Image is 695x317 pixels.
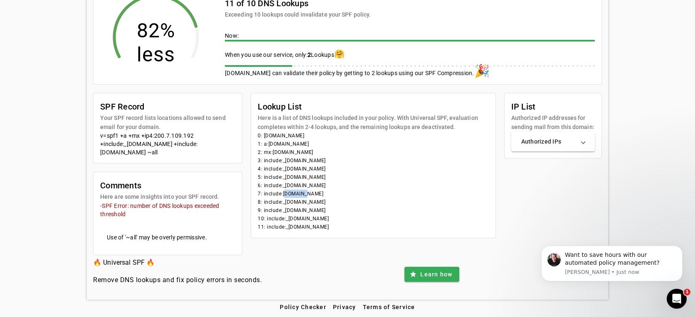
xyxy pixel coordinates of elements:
mat-card-subtitle: Here are some insights into your SPF record. [100,192,219,201]
span: Privacy [333,304,356,310]
tspan: less [137,43,175,66]
mat-card-title: IP List [511,100,595,113]
li: 8: include:_[DOMAIN_NAME] [258,198,488,206]
div: When you use our service, only: Lookups [225,50,595,59]
li: 9: include:_[DOMAIN_NAME] [258,206,488,215]
li: 7: include:[DOMAIN_NAME] [258,190,488,198]
h3: 🔥 Universal SPF 🔥 [93,257,262,268]
li: 0: [DOMAIN_NAME] [258,132,488,140]
span: Policy Checker [280,304,326,310]
mat-card-subtitle: Your SPF record lists locations allowed to send email for your domain. [100,113,235,132]
button: Privacy [330,300,360,315]
li: 6: include:_[DOMAIN_NAME] [258,181,488,190]
span: Learn how [420,270,452,278]
li: 3: include:_[DOMAIN_NAME] [258,156,488,165]
mat-card-subtitle: Authorized IP addresses for sending mail from this domain: [511,113,595,132]
span: Terms of Service [363,304,415,310]
li: 1: a:[DOMAIN_NAME] [258,140,488,148]
span: 🎉 [474,63,490,78]
li: 2: mx:[DOMAIN_NAME] [258,148,488,156]
span: [DOMAIN_NAME] can validate their policy by getting to 2 lookups using our SPF Compression. [225,70,474,76]
div: Now: [225,32,595,41]
button: Learn how [404,267,459,282]
mat-card-content: Use of '~all' may be overly permissive. [100,227,235,248]
mat-card-title: SPF Record [100,100,235,113]
mat-panel-title: Authorized IPs [521,137,575,146]
iframe: Intercom notifications message [529,233,695,295]
li: 10: include:_[DOMAIN_NAME] [258,215,488,223]
mat-card-title: Comments [100,179,219,192]
mat-card-subtitle: Exceeding 10 lookups could invalidate your SPF policy. [225,10,371,19]
iframe: Intercom live chat [667,289,687,309]
span: 🤗 [334,49,345,59]
h4: Remove DNS lookups and fix policy errors in seconds. [93,275,262,285]
button: Policy Checker [276,300,330,315]
span: 2 [308,51,311,58]
mat-expansion-panel-header: Authorized IPs [511,132,595,151]
mat-card-subtitle: Here is a list of DNS lookups included in your policy. With Universal SPF, evaluation completes w... [258,113,488,132]
button: Terms of Service [360,300,419,315]
tspan: 82% [137,19,175,42]
li: 5: include:_[DOMAIN_NAME] [258,173,488,181]
li: 4: include:_[DOMAIN_NAME] [258,165,488,173]
mat-card-title: Lookup List [258,100,488,113]
span: 1 [684,289,690,295]
div: v=spf1 +a +mx +ip4:200.7.109.192 +include:_[DOMAIN_NAME] +include:[DOMAIN_NAME] ~all [100,132,235,156]
li: 11: include:_[DOMAIN_NAME] [258,223,488,231]
mat-error: -SPF Error: number of DNS lookups exceeded threshold [100,201,235,218]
